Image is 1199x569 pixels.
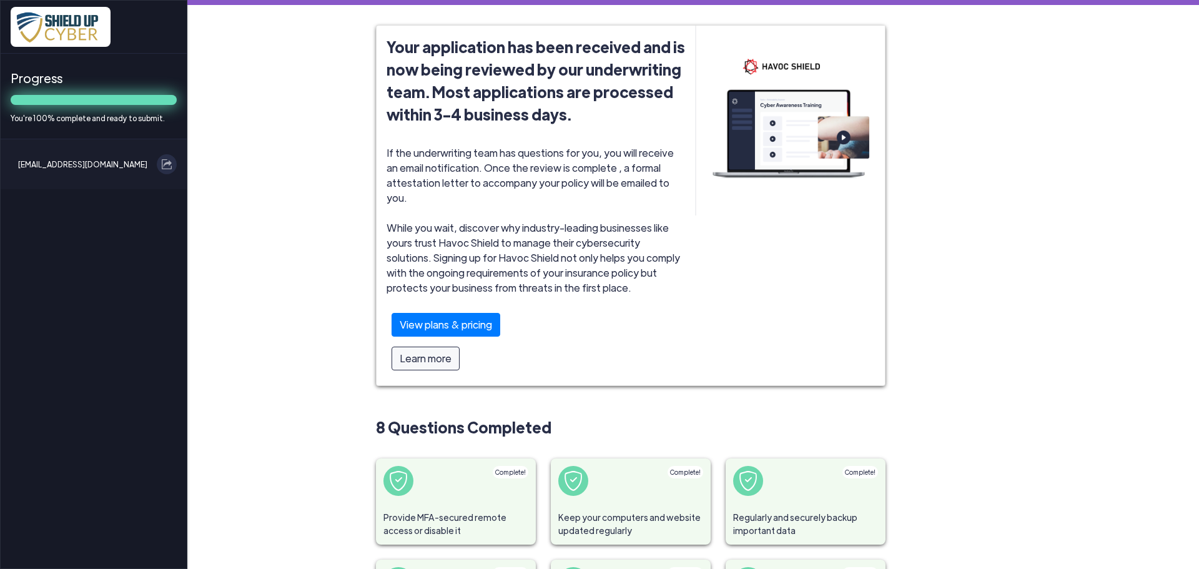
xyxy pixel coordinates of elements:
[157,154,177,174] button: Log out
[696,26,885,215] img: hslaptop2.png
[738,471,758,491] img: shield-check-white.svg
[376,416,886,438] span: 8 Questions Completed
[670,468,701,476] span: Complete!
[376,503,536,545] span: Provide MFA-secured remote access or disable it
[392,347,460,370] div: Learn more
[388,471,408,491] img: shield-check-white.svg
[11,112,177,124] span: You're 100% complete and ready to submit.
[726,503,886,545] span: Regularly and securely backup important data
[387,36,685,126] span: Your application has been received and is now being reviewed by our underwriting team. Most appli...
[162,159,172,169] img: exit.svg
[18,154,147,174] span: [EMAIL_ADDRESS][DOMAIN_NAME]
[392,313,500,337] div: View plans & pricing
[495,468,526,476] span: Complete!
[551,503,711,545] span: Keep your computers and website updated regularly
[11,69,177,87] span: Progress
[11,7,111,47] img: x7pemu0IxLxkcbZJZdzx2HwkaHwO9aaLS0XkQIJL.png
[563,471,583,491] img: shield-check-white.svg
[387,146,685,375] span: If the underwriting team has questions for you, you will receive an email notification. Once the ...
[845,468,876,476] span: Complete!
